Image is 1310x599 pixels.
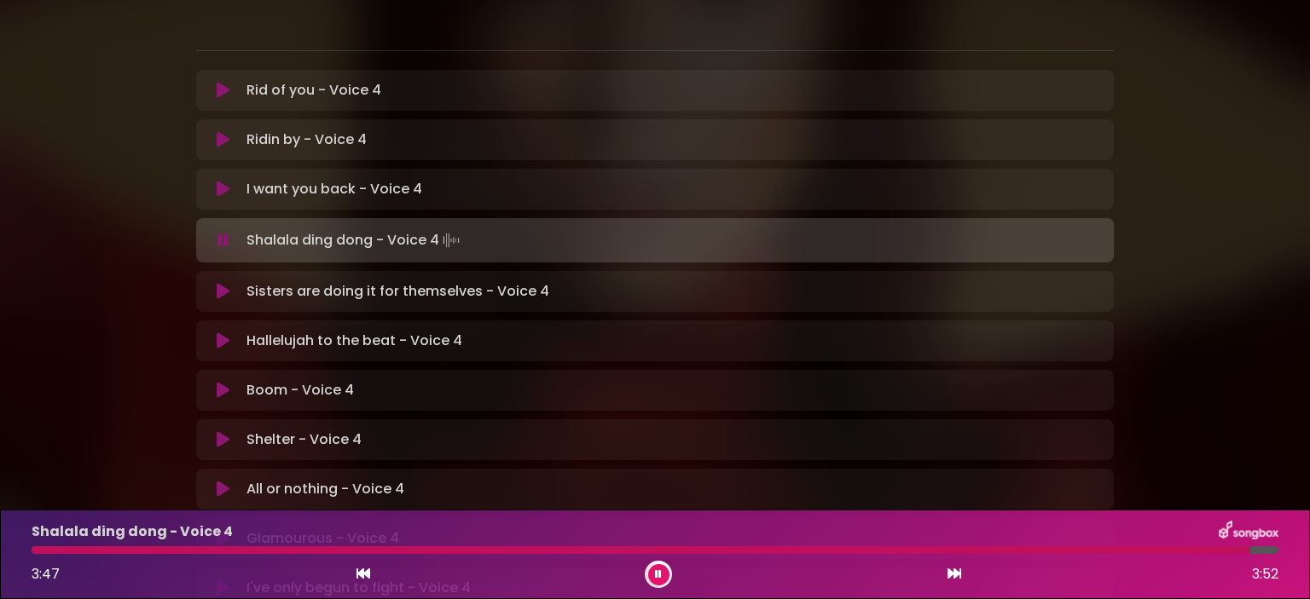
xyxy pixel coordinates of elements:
span: 3:47 [32,564,60,584]
p: Shalala ding dong - Voice 4 [32,521,233,542]
p: Sisters are doing it for themselves - Voice 4 [246,281,549,302]
span: 3:52 [1252,564,1278,585]
p: I want you back - Voice 4 [246,179,422,199]
p: Hallelujah to the beat - Voice 4 [246,331,462,351]
p: Ridin by - Voice 4 [246,130,367,150]
img: songbox-logo-white.png [1219,521,1278,543]
p: All or nothing - Voice 4 [246,479,404,499]
p: Rid of you - Voice 4 [246,80,381,101]
p: Shelter - Voice 4 [246,429,362,450]
img: waveform4.gif [439,228,463,252]
p: Boom - Voice 4 [246,380,354,400]
p: Shalala ding dong - Voice 4 [246,228,463,252]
